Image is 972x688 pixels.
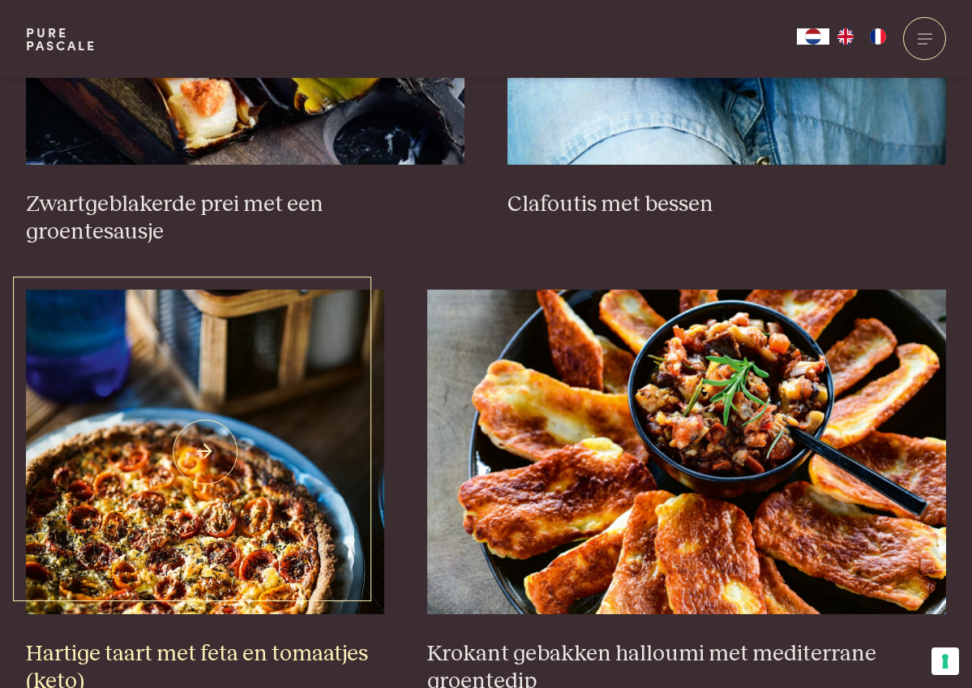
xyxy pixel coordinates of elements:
img: Hartige taart met feta en tomaatjes (keto) [26,290,384,614]
a: PurePascale [26,26,96,52]
button: Uw voorkeuren voor toestemming voor trackingtechnologieën [931,647,959,675]
a: NL [797,28,829,45]
aside: Language selected: Nederlands [797,28,894,45]
a: EN [829,28,862,45]
h3: Clafoutis met bessen [507,191,946,219]
a: FR [862,28,894,45]
img: Krokant gebakken halloumi met mediterrane groentedip [427,290,946,614]
h3: Zwartgeblakerde prei met een groentesausje [26,191,465,247]
ul: Language list [829,28,894,45]
div: Language [797,28,829,45]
